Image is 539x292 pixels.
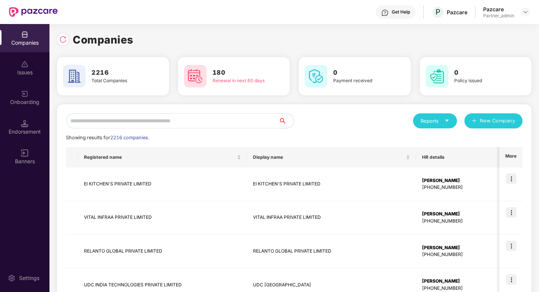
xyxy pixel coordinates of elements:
[91,68,147,78] h3: 2216
[21,60,28,68] img: svg+xml;base64,PHN2ZyBpZD0iSXNzdWVzX2Rpc2FibGVkIiB4bWxucz0iaHR0cDovL3d3dy53My5vcmcvMjAwMC9zdmciIH...
[91,77,147,84] div: Total Companies
[73,32,133,48] h1: Companies
[247,235,416,268] td: RELANTO GLOBAL PRIVATE LIMITED
[422,285,499,292] div: [PHONE_NUMBER]
[21,149,28,157] img: svg+xml;base64,PHN2ZyB3aWR0aD0iMTYiIGhlaWdodD0iMTYiIHZpZXdCb3g9IjAgMCAxNiAxNiIgZmlsbD0ibm9uZSIgeG...
[278,118,293,124] span: search
[21,90,28,98] img: svg+xml;base64,PHN2ZyB3aWR0aD0iMjAiIGhlaWdodD0iMjAiIHZpZXdCb3g9IjAgMCAyMCAyMCIgZmlsbD0ibm9uZSIgeG...
[78,201,247,235] td: VITAL INFRAA PRIVATE LIMITED
[445,118,449,123] span: caret-down
[436,8,440,17] span: P
[499,147,523,167] th: More
[472,118,477,124] span: plus
[422,244,499,251] div: [PERSON_NAME]
[213,77,268,84] div: Renewal in next 60 days
[8,274,15,282] img: svg+xml;base64,PHN2ZyBpZD0iU2V0dGluZy0yMHgyMCIgeG1sbnM9Imh0dHA6Ly93d3cudzMub3JnLzIwMDAvc3ZnIiB3aW...
[63,65,85,87] img: svg+xml;base64,PHN2ZyB4bWxucz0iaHR0cDovL3d3dy53My5vcmcvMjAwMC9zdmciIHdpZHRoPSI2MCIgaGVpZ2h0PSI2MC...
[483,6,514,13] div: Pazcare
[480,117,515,125] span: New Company
[78,167,247,201] td: EI KITCHEN'S PRIVATE LIMITED
[447,9,467,16] div: Pazcare
[523,9,529,15] img: svg+xml;base64,PHN2ZyBpZD0iRHJvcGRvd24tMzJ4MzIiIHhtbG5zPSJodHRwOi8vd3d3LnczLm9yZy8yMDAwL3N2ZyIgd2...
[506,274,517,285] img: icon
[506,241,517,251] img: icon
[454,77,510,84] div: Policy issued
[422,211,499,218] div: [PERSON_NAME]
[66,135,149,140] span: Showing results for
[59,36,67,43] img: svg+xml;base64,PHN2ZyBpZD0iUmVsb2FkLTMyeDMyIiB4bWxucz0iaHR0cDovL3d3dy53My5vcmcvMjAwMC9zdmciIHdpZH...
[78,235,247,268] td: RELANTO GLOBAL PRIVATE LIMITED
[422,177,499,184] div: [PERSON_NAME]
[9,7,58,17] img: New Pazcare Logo
[17,274,42,282] div: Settings
[213,68,268,78] h3: 180
[247,201,416,235] td: VITAL INFRAA PRIVATE LIMITED
[426,65,448,87] img: svg+xml;base64,PHN2ZyB4bWxucz0iaHR0cDovL3d3dy53My5vcmcvMjAwMC9zdmciIHdpZHRoPSI2MCIgaGVpZ2h0PSI2MC...
[184,65,207,87] img: svg+xml;base64,PHN2ZyB4bWxucz0iaHR0cDovL3d3dy53My5vcmcvMjAwMC9zdmciIHdpZHRoPSI2MCIgaGVpZ2h0PSI2MC...
[483,13,514,19] div: Partner_admin
[421,117,449,125] div: Reports
[392,9,410,15] div: Get Help
[416,147,505,167] th: HR details
[422,278,499,285] div: [PERSON_NAME]
[253,154,404,160] span: Display name
[464,113,523,128] button: plusNew Company
[422,218,499,225] div: [PHONE_NUMBER]
[454,68,510,78] h3: 0
[422,251,499,258] div: [PHONE_NUMBER]
[110,135,149,140] span: 2216 companies.
[21,31,28,38] img: svg+xml;base64,PHN2ZyBpZD0iQ29tcGFuaWVzIiB4bWxucz0iaHR0cDovL3d3dy53My5vcmcvMjAwMC9zdmciIHdpZHRoPS...
[422,184,499,191] div: [PHONE_NUMBER]
[381,9,389,17] img: svg+xml;base64,PHN2ZyBpZD0iSGVscC0zMngzMiIgeG1sbnM9Imh0dHA6Ly93d3cudzMub3JnLzIwMDAvc3ZnIiB3aWR0aD...
[21,120,28,127] img: svg+xml;base64,PHN2ZyB3aWR0aD0iMTQuNSIgaGVpZ2h0PSIxNC41IiB2aWV3Qm94PSIwIDAgMTYgMTYiIGZpbGw9Im5vbm...
[278,113,294,128] button: search
[247,147,416,167] th: Display name
[506,173,517,184] img: icon
[506,207,517,218] img: icon
[247,167,416,201] td: EI KITCHEN'S PRIVATE LIMITED
[84,154,235,160] span: Registered name
[305,65,327,87] img: svg+xml;base64,PHN2ZyB4bWxucz0iaHR0cDovL3d3dy53My5vcmcvMjAwMC9zdmciIHdpZHRoPSI2MCIgaGVpZ2h0PSI2MC...
[78,147,247,167] th: Registered name
[333,68,389,78] h3: 0
[333,77,389,84] div: Payment received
